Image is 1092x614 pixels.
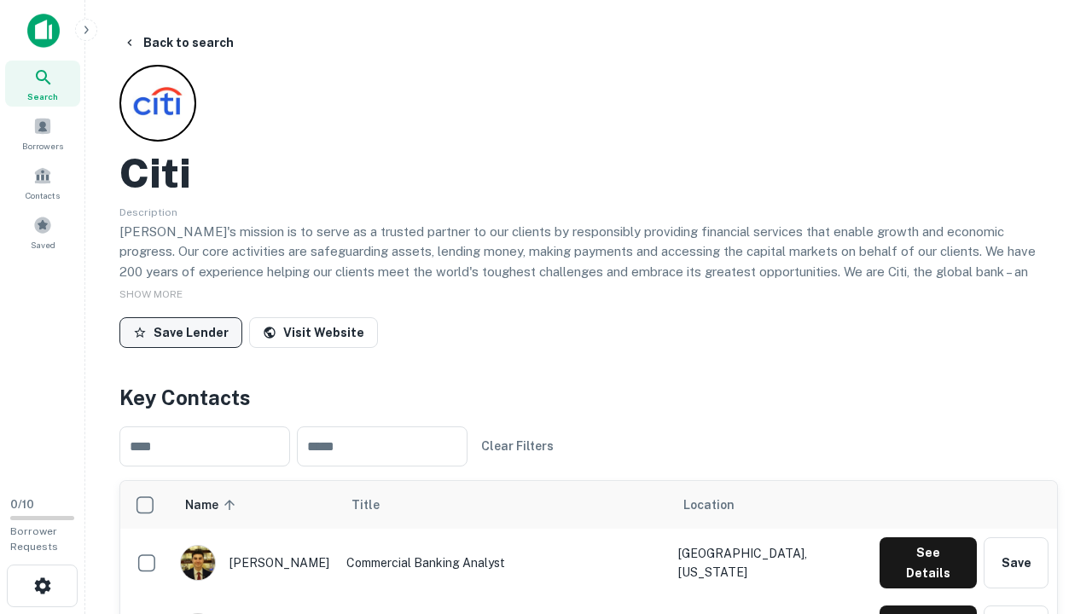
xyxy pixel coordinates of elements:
img: capitalize-icon.png [27,14,60,48]
span: Contacts [26,188,60,202]
td: [GEOGRAPHIC_DATA], [US_STATE] [670,529,871,597]
a: Contacts [5,159,80,206]
td: Commercial Banking Analyst [338,529,670,597]
div: [PERSON_NAME] [180,545,329,581]
span: Borrowers [22,139,63,153]
img: 1753279374948 [181,546,215,580]
button: Back to search [116,27,241,58]
span: Name [185,495,241,515]
span: Location [683,495,735,515]
span: 0 / 10 [10,498,34,511]
span: Description [119,206,177,218]
a: Search [5,61,80,107]
span: Title [351,495,402,515]
span: Search [27,90,58,103]
th: Name [171,481,338,529]
button: Save Lender [119,317,242,348]
iframe: Chat Widget [1007,478,1092,559]
button: Clear Filters [474,431,561,461]
h4: Key Contacts [119,382,1058,413]
a: Saved [5,209,80,255]
button: Save [984,537,1048,588]
span: Saved [31,238,55,252]
a: Visit Website [249,317,378,348]
th: Location [670,481,871,529]
p: [PERSON_NAME]'s mission is to serve as a trusted partner to our clients by responsibly providing ... [119,222,1058,322]
a: Borrowers [5,110,80,156]
span: Borrower Requests [10,525,58,553]
h2: Citi [119,148,191,198]
span: SHOW MORE [119,288,183,300]
th: Title [338,481,670,529]
button: See Details [880,537,977,588]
